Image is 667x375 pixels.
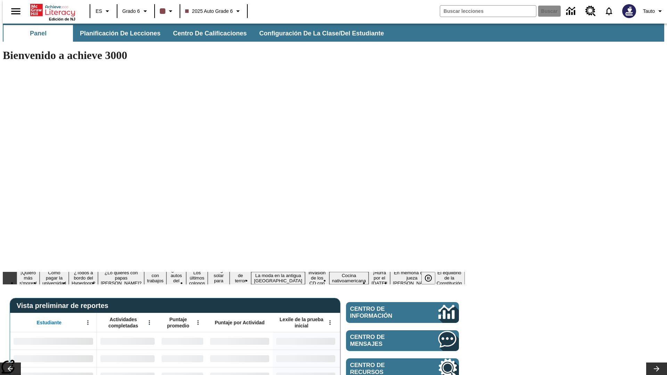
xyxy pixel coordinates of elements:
[97,350,158,367] div: Sin datos,
[166,267,186,290] button: Diapositiva 6 ¿Los autos del futuro?
[346,330,459,351] a: Centro de mensajes
[167,25,252,42] button: Centro de calificaciones
[158,350,207,367] div: Sin datos,
[97,332,158,350] div: Sin datos,
[122,8,140,15] span: Grado 6
[30,3,75,17] a: Portada
[158,332,207,350] div: Sin datos,
[562,2,581,21] a: Centro de información
[162,316,195,329] span: Puntaje promedio
[230,261,251,295] button: Diapositiva 9 La historia de terror del tomate
[346,302,459,323] a: Centro de información
[83,317,93,328] button: Abrir menú
[259,30,384,37] span: Configuración de la clase/del estudiante
[3,25,73,42] button: Panel
[3,49,465,62] h1: Bienvenido a achieve 3000
[350,306,415,319] span: Centro de información
[193,317,203,328] button: Abrir menú
[643,8,655,15] span: Tauto
[80,30,160,37] span: Planificación de lecciones
[182,5,245,17] button: Clase: 2025 Auto Grade 6, Selecciona una clase
[74,25,166,42] button: Planificación de lecciones
[622,4,636,18] img: Avatar
[215,319,264,326] span: Puntaje por Actividad
[640,5,667,17] button: Perfil/Configuración
[329,272,369,284] button: Diapositiva 12 Cocina nativoamericana
[646,362,667,375] button: Carrusel de lecciones, seguir
[96,8,102,15] span: ES
[251,272,305,284] button: Diapositiva 10 La moda en la antigua Roma
[600,2,618,20] a: Notificaciones
[3,25,390,42] div: Subbarra de navegación
[17,302,112,310] span: Vista preliminar de reportes
[186,269,208,287] button: Diapositiva 7 Los últimos colonos
[369,269,390,287] button: Diapositiva 13 ¡Hurra por el Día de la Constitución!
[254,25,389,42] button: Configuración de la clase/del estudiante
[390,269,434,287] button: Diapositiva 14 En memoria de la jueza O'Connor
[173,30,247,37] span: Centro de calificaciones
[581,2,600,20] a: Centro de recursos, Se abrirá en una pestaña nueva.
[618,2,640,20] button: Escoja un nuevo avatar
[440,6,536,17] input: Buscar campo
[69,269,98,287] button: Diapositiva 3 ¿Todos a bordo del Hyperloop?
[120,5,152,17] button: Grado: Grado 6, Elige un grado
[208,267,230,290] button: Diapositiva 8 Energía solar para todos
[98,269,144,287] button: Diapositiva 4 ¿Lo quieres con papas fritas?
[305,264,329,292] button: Diapositiva 11 La invasión de los CD con Internet
[276,316,327,329] span: Lexile de la prueba inicial
[434,269,465,287] button: Diapositiva 15 El equilibrio de la Constitución
[144,317,155,328] button: Abrir menú
[157,5,178,17] button: El color de la clase es café oscuro. Cambiar el color de la clase.
[325,317,335,328] button: Abrir menú
[144,267,166,290] button: Diapositiva 5 Niños con trabajos sucios
[421,272,442,284] div: Pausar
[92,5,115,17] button: Lenguaje: ES, Selecciona un idioma
[421,272,435,284] button: Pausar
[30,30,47,37] span: Panel
[185,8,233,15] span: 2025 Auto Grade 6
[37,319,62,326] span: Estudiante
[350,334,418,348] span: Centro de mensajes
[17,269,40,287] button: Diapositiva 1 ¡Quiero más s'mores!
[6,1,26,22] button: Abrir el menú lateral
[49,17,75,21] span: Edición de NJ
[100,316,146,329] span: Actividades completadas
[40,269,69,287] button: Diapositiva 2 Cómo pagar la universidad
[3,24,664,42] div: Subbarra de navegación
[30,2,75,21] div: Portada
